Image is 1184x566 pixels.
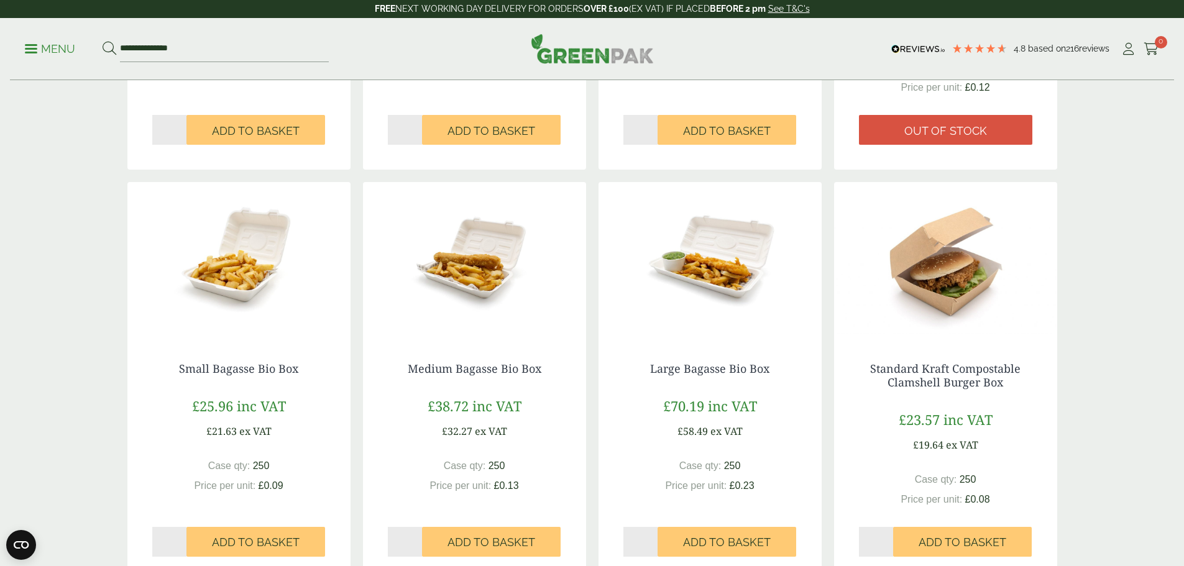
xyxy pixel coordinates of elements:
[489,460,505,471] span: 250
[768,4,810,14] a: See T&C's
[913,438,943,452] span: £19.64
[127,182,351,337] img: 2320027AB Small Bio Box open with food
[952,43,1007,54] div: 4.79 Stars
[375,4,395,14] strong: FREE
[708,396,757,415] span: inc VAT
[179,361,298,376] a: Small Bagasse Bio Box
[531,34,654,63] img: GreenPak Supplies
[429,480,491,491] span: Price per unit:
[408,361,541,376] a: Medium Bagasse Bio Box
[965,82,990,93] span: £0.12
[1028,43,1066,53] span: Based on
[494,480,519,491] span: £0.13
[25,42,75,54] a: Menu
[259,480,283,491] span: £0.09
[677,424,708,438] span: £58.49
[901,494,962,504] span: Price per unit:
[859,115,1032,145] a: Out of stock
[915,474,957,485] span: Case qty:
[208,460,250,471] span: Case qty:
[447,536,535,549] span: Add to Basket
[6,530,36,560] button: Open CMP widget
[1121,43,1136,55] i: My Account
[658,527,796,557] button: Add to Basket
[1014,43,1028,53] span: 4.8
[724,460,741,471] span: 250
[422,115,561,145] button: Add to Basket
[422,527,561,557] button: Add to Basket
[665,480,727,491] span: Price per unit:
[834,182,1057,337] img: Standard Kraft Clamshell Burger Box with Chicken Burger
[186,115,325,145] button: Add to Basket
[1079,43,1109,53] span: reviews
[650,361,769,376] a: Large Bagasse Bio Box
[946,438,978,452] span: ex VAT
[901,82,962,93] span: Price per unit:
[683,536,771,549] span: Add to Basket
[237,396,286,415] span: inc VAT
[730,480,755,491] span: £0.23
[663,396,704,415] span: £70.19
[194,480,255,491] span: Price per unit:
[965,494,990,504] span: £0.08
[447,124,535,138] span: Add to Basket
[1144,40,1159,58] a: 0
[472,396,521,415] span: inc VAT
[679,460,722,471] span: Case qty:
[239,424,272,438] span: ex VAT
[658,115,796,145] button: Add to Basket
[683,124,771,138] span: Add to Basket
[1066,43,1079,53] span: 216
[710,4,766,14] strong: BEFORE 2 pm
[893,527,1032,557] button: Add to Basket
[206,424,237,438] span: £21.63
[444,460,486,471] span: Case qty:
[584,4,629,14] strong: OVER £100
[192,396,233,415] span: £25.96
[960,474,976,485] span: 250
[186,527,325,557] button: Add to Basket
[943,410,993,429] span: inc VAT
[919,536,1006,549] span: Add to Basket
[25,42,75,57] p: Menu
[904,124,987,138] span: Out of stock
[870,361,1021,390] a: Standard Kraft Compostable Clamshell Burger Box
[442,424,472,438] span: £32.27
[1155,36,1167,48] span: 0
[253,460,270,471] span: 250
[899,410,940,429] span: £23.57
[1144,43,1159,55] i: Cart
[212,124,300,138] span: Add to Basket
[363,182,586,337] img: 2320027AA Medium Bio Box open with food
[212,536,300,549] span: Add to Basket
[599,182,822,337] img: 2320028 Large Bagasse Bio Box open with food
[428,396,469,415] span: £38.72
[475,424,507,438] span: ex VAT
[710,424,743,438] span: ex VAT
[891,45,945,53] img: REVIEWS.io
